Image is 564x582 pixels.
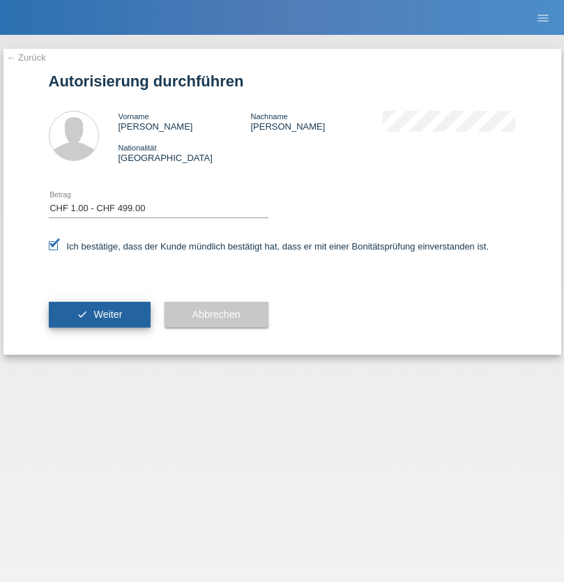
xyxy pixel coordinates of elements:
[119,144,157,152] span: Nationalität
[192,309,241,320] span: Abbrechen
[7,52,46,63] a: ← Zurück
[119,112,149,121] span: Vorname
[93,309,122,320] span: Weiter
[77,309,88,320] i: check
[119,142,251,163] div: [GEOGRAPHIC_DATA]
[536,11,550,25] i: menu
[529,13,557,22] a: menu
[250,111,383,132] div: [PERSON_NAME]
[119,111,251,132] div: [PERSON_NAME]
[49,72,516,90] h1: Autorisierung durchführen
[250,112,287,121] span: Nachname
[49,241,489,252] label: Ich bestätige, dass der Kunde mündlich bestätigt hat, dass er mit einer Bonitätsprüfung einversta...
[49,302,151,328] button: check Weiter
[165,302,268,328] button: Abbrechen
